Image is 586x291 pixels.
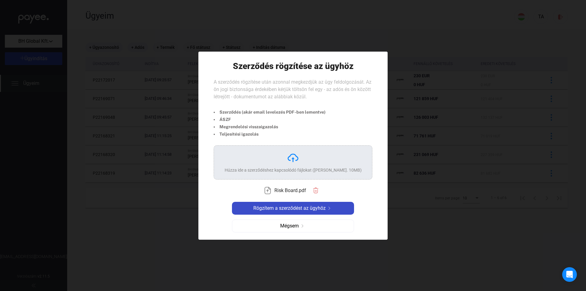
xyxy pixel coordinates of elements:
[225,167,362,173] div: Húzza ide a szerződéshez kapcsolódó fájlokat ([PERSON_NAME]. 10MB)
[313,187,319,194] img: trash-red
[326,207,333,210] img: arrow-right-white
[274,187,306,194] span: Risk Board.pdf
[233,61,353,71] h1: Szerződés rögzítése az ügyhöz
[214,130,326,138] li: Teljesítési igazolás
[232,202,354,215] button: Rögzítem a szerződést az ügyhözarrow-right-white
[264,187,271,194] img: upload-paper
[214,108,326,116] li: Szerződés (akár email levelezés PDF-ben lementve)
[214,79,371,100] span: A szerződés rögzítése után azonnal megkezdjük az ügy feldolgozását. Az ön jogi biztonsága érdekéb...
[232,220,354,232] button: Mégsemarrow-right-grey
[214,123,326,130] li: Megrendelési visszaigazolás
[214,116,326,123] li: ÁSZF
[253,205,326,212] span: Rögzítem a szerződést az ügyhöz
[309,184,322,197] button: trash-red
[280,222,299,230] span: Mégsem
[299,224,306,227] img: arrow-right-grey
[287,152,299,164] img: upload-cloud
[562,267,577,282] div: Open Intercom Messenger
